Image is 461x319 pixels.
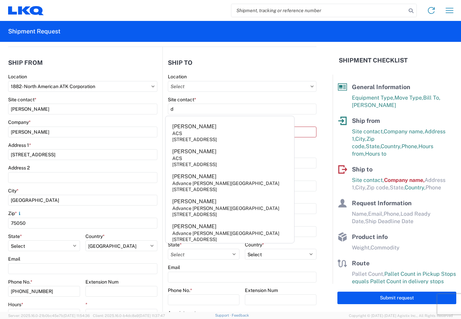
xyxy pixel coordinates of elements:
[8,165,30,171] label: Address 2
[168,242,182,248] label: State
[390,184,405,191] span: State,
[8,74,27,80] label: Location
[245,287,278,293] label: Extension Num
[355,184,366,191] span: City,
[352,211,368,217] span: Name,
[172,186,217,192] div: [STREET_ADDRESS]
[8,97,36,103] label: Site contact
[172,205,279,211] div: Advance [PERSON_NAME][GEOGRAPHIC_DATA]
[352,271,384,277] span: Pallet Count,
[231,4,406,17] input: Shipment, tracking or reference number
[402,143,418,150] span: Phone,
[232,313,249,317] a: Feedback
[63,314,90,318] span: [DATE] 11:54:36
[368,211,384,217] span: Email,
[172,123,216,130] div: [PERSON_NAME]
[370,244,400,251] span: Commodity
[384,177,425,183] span: Company name,
[215,313,232,317] a: Support
[352,200,412,207] span: Request Information
[172,161,217,167] div: [STREET_ADDRESS]
[394,95,423,101] span: Move Type,
[405,184,426,191] span: Country,
[352,177,384,183] span: Site contact,
[352,271,456,285] span: Pallet Count in Pickup Stops equals Pallet Count in delivery stops
[8,188,19,194] label: City
[8,210,22,216] label: Zip
[349,313,453,319] span: Copyright © [DATE]-[DATE] Agistix Inc., All Rights Reserved
[8,233,22,239] label: State
[352,102,396,108] span: [PERSON_NAME]
[93,314,165,318] span: Client: 2025.16.0-b4dc8a9
[352,244,370,251] span: Weight,
[172,236,217,242] div: [STREET_ADDRESS]
[337,292,456,304] button: Submit request
[366,184,390,191] span: Zip code,
[352,260,369,267] span: Route
[8,119,31,125] label: Company
[8,59,43,66] h2: Ship from
[381,143,402,150] span: Country,
[423,95,440,101] span: Bill To,
[352,117,380,124] span: Ship from
[168,287,192,293] label: Phone No.
[172,155,182,161] div: ACS
[384,128,425,135] span: Company name,
[172,198,216,205] div: [PERSON_NAME]
[168,97,196,103] label: Site contact
[172,136,217,142] div: [STREET_ADDRESS]
[168,59,193,66] h2: Ship to
[8,27,60,35] h2: Shipment Request
[8,314,90,318] span: Server: 2025.16.0-21b0bc45e7b
[339,56,408,64] h2: Shipment Checklist
[366,143,381,150] span: State,
[172,223,216,230] div: [PERSON_NAME]
[172,180,279,186] div: Advance [PERSON_NAME][GEOGRAPHIC_DATA]
[245,242,264,248] label: Country
[352,95,394,101] span: Equipment Type,
[8,256,20,262] label: Email
[352,166,373,173] span: Ship to
[8,301,23,308] label: Hours
[168,74,187,80] label: Location
[352,233,388,240] span: Product info
[139,314,165,318] span: [DATE] 11:37:47
[172,130,182,136] div: ACS
[85,279,119,285] label: Extension Num
[168,264,180,270] label: Email
[8,142,31,148] label: Address 1
[168,81,317,92] input: Select
[365,218,413,224] span: Ship Deadline Date
[172,230,279,236] div: Advance [PERSON_NAME][GEOGRAPHIC_DATA]
[172,211,217,217] div: [STREET_ADDRESS]
[352,128,384,135] span: Site contact,
[8,279,32,285] label: Phone No.
[8,81,157,92] input: Select
[172,148,216,155] div: [PERSON_NAME]
[85,233,105,239] label: Country
[426,184,441,191] span: Phone
[172,173,216,180] div: [PERSON_NAME]
[384,211,401,217] span: Phone,
[168,310,196,316] label: Appointment
[365,151,386,157] span: Hours to
[355,136,366,142] span: City,
[352,83,410,90] span: General Information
